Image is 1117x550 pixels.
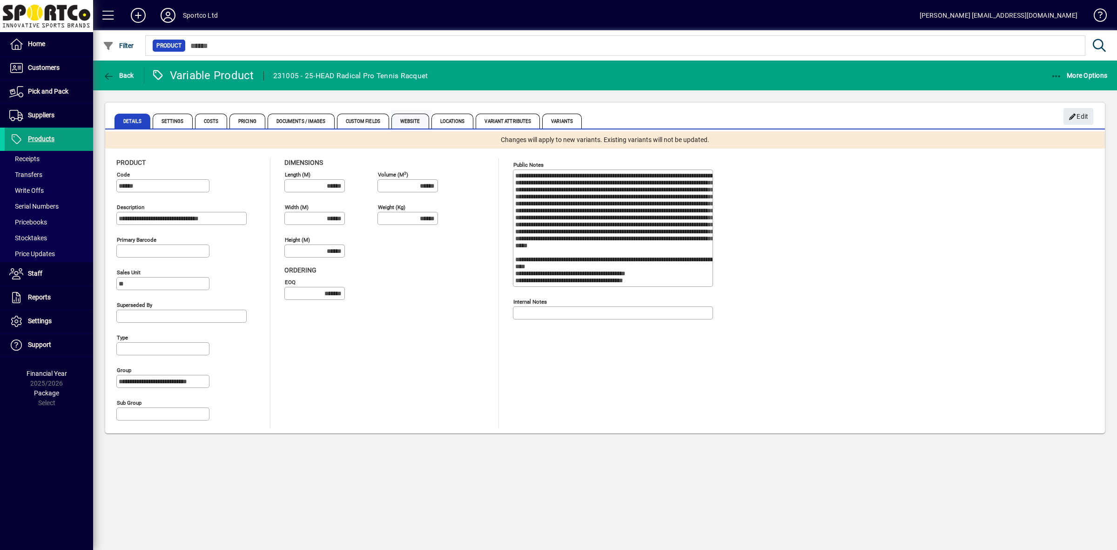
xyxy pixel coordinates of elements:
[273,68,428,83] div: 231005 - 25-HEAD Radical Pro Tennis Racquet
[117,269,141,276] mat-label: Sales unit
[9,203,59,210] span: Serial Numbers
[284,266,316,274] span: Ordering
[117,302,152,308] mat-label: Superseded by
[27,370,67,377] span: Financial Year
[117,204,144,210] mat-label: Description
[5,198,93,214] a: Serial Numbers
[542,114,582,129] span: Variants
[1069,109,1089,124] span: Edit
[5,151,93,167] a: Receipts
[117,237,156,243] mat-label: Primary barcode
[28,64,60,71] span: Customers
[117,400,141,406] mat-label: Sub group
[156,41,182,50] span: Product
[9,187,44,194] span: Write Offs
[1063,108,1093,125] button: Edit
[920,8,1077,23] div: [PERSON_NAME] [EMAIL_ADDRESS][DOMAIN_NAME]
[116,159,146,166] span: Product
[337,114,389,129] span: Custom Fields
[183,8,218,23] div: Sportco Ltd
[5,80,93,103] a: Pick and Pack
[117,171,130,178] mat-label: Code
[93,67,144,84] app-page-header-button: Back
[378,171,408,178] mat-label: Volume (m )
[268,114,335,129] span: Documents / Images
[513,162,544,168] mat-label: Public Notes
[5,33,93,56] a: Home
[28,341,51,348] span: Support
[101,67,136,84] button: Back
[5,333,93,357] a: Support
[28,317,52,325] span: Settings
[5,310,93,333] a: Settings
[28,111,54,119] span: Suppliers
[34,389,59,397] span: Package
[285,204,309,210] mat-label: Width (m)
[28,135,54,143] span: Products
[285,279,296,285] mat-label: EOQ
[9,155,40,163] span: Receipts
[153,7,183,24] button: Profile
[1051,72,1108,79] span: More Options
[153,114,193,129] span: Settings
[5,286,93,309] a: Reports
[5,104,93,127] a: Suppliers
[5,262,93,285] a: Staff
[5,56,93,80] a: Customers
[5,167,93,183] a: Transfers
[378,204,405,210] mat-label: Weight (Kg)
[28,40,45,48] span: Home
[101,37,136,54] button: Filter
[117,334,128,341] mat-label: Type
[9,234,47,242] span: Stocktakes
[103,72,134,79] span: Back
[103,42,134,49] span: Filter
[123,7,153,24] button: Add
[5,230,93,246] a: Stocktakes
[5,214,93,230] a: Pricebooks
[501,135,709,145] span: Changes will apply to new variants. Existing variants will not be updated.
[5,246,93,262] a: Price Updates
[431,114,474,129] span: Locations
[28,270,42,277] span: Staff
[117,367,131,373] mat-label: Group
[513,299,547,305] mat-label: Internal Notes
[1049,67,1110,84] button: More Options
[5,183,93,198] a: Write Offs
[28,293,51,301] span: Reports
[9,171,42,178] span: Transfers
[9,250,55,258] span: Price Updates
[1087,2,1105,32] a: Knowledge Base
[151,68,254,83] div: Variable Product
[28,88,68,95] span: Pick and Pack
[404,170,406,175] sup: 3
[391,114,429,129] span: Website
[229,114,265,129] span: Pricing
[285,237,310,243] mat-label: Height (m)
[285,171,310,178] mat-label: Length (m)
[9,218,47,226] span: Pricebooks
[284,159,323,166] span: Dimensions
[195,114,228,129] span: Costs
[476,114,540,129] span: Variant Attributes
[114,114,150,129] span: Details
